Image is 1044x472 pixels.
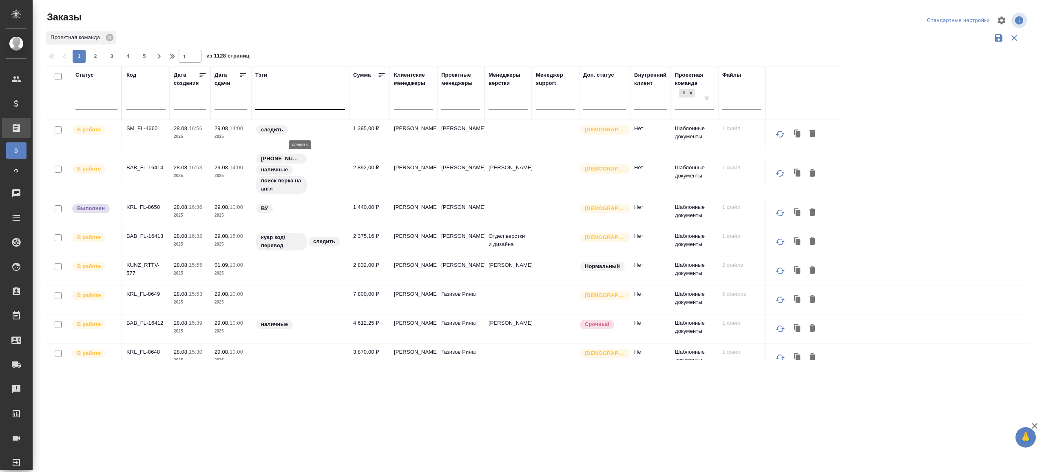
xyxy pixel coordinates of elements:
[585,165,626,173] p: [DEMOGRAPHIC_DATA]
[390,344,437,372] td: [PERSON_NAME]
[634,348,667,356] p: Нет
[579,261,626,272] div: Статус по умолчанию для стандартных заказов
[579,348,626,359] div: Выставляется автоматически для первых 3 заказов нового контактного лица. Особое внимание
[634,124,667,133] p: Нет
[51,33,103,42] p: Проектная команда
[679,89,686,98] div: Шаблонные документы
[313,237,335,246] p: следить
[790,126,805,142] button: Клонировать
[437,286,484,315] td: Газизов Ринат
[722,203,761,211] p: 1 файл
[770,124,790,144] button: Обновить
[770,164,790,183] button: Обновить
[579,290,626,301] div: Выставляется автоматически для первых 3 заказов нового контактного лица. Особое внимание
[390,286,437,315] td: [PERSON_NAME]
[126,261,166,277] p: KUNZ_RTTV-577
[437,257,484,286] td: [PERSON_NAME]
[126,348,166,356] p: KRL_FL-8648
[215,320,230,326] p: 29.08,
[353,71,371,79] div: Сумма
[805,321,819,337] button: Удалить
[215,349,230,355] p: 29.08,
[215,356,247,364] p: 2025
[671,344,718,372] td: Шаблонные документы
[174,211,206,219] p: 2025
[230,204,243,210] p: 10:00
[189,164,202,171] p: 16:53
[770,232,790,252] button: Обновить
[790,234,805,250] button: Клонировать
[579,124,626,135] div: Выставляется автоматически для первых 3 заказов нового контактного лица. Особое внимание
[215,172,247,180] p: 2025
[634,164,667,172] p: Нет
[437,160,484,188] td: [PERSON_NAME]
[790,166,805,181] button: Клонировать
[1019,429,1033,446] span: 🙏
[215,133,247,141] p: 2025
[722,164,761,172] p: 1 файл
[71,319,117,330] div: Выставляет ПМ после принятия заказа от КМа
[230,262,243,268] p: 13:00
[6,163,27,179] a: Ф
[77,349,101,357] p: В работе
[261,177,302,193] p: поиск перка на англ
[261,166,288,174] p: наличные
[722,232,761,240] p: 1 файл
[215,327,247,335] p: 2025
[790,350,805,366] button: Клонировать
[1015,427,1036,448] button: 🙏
[585,204,626,213] p: [DEMOGRAPHIC_DATA]
[122,52,135,60] span: 4
[394,71,433,87] div: Клиентские менеджеры
[189,204,202,210] p: 16:36
[122,50,135,63] button: 4
[126,290,166,298] p: KRL_FL-8649
[174,269,206,277] p: 2025
[585,233,626,242] p: [DEMOGRAPHIC_DATA]
[77,291,101,299] p: В работе
[585,126,626,134] p: [DEMOGRAPHIC_DATA]
[805,234,819,250] button: Удалить
[437,228,484,257] td: [PERSON_NAME]
[71,232,117,243] div: Выставляет ПМ после принятия заказа от КМа
[805,263,819,279] button: Удалить
[770,203,790,223] button: Обновить
[77,320,101,328] p: В работе
[45,11,82,24] span: Заказы
[174,233,189,239] p: 28.08,
[230,349,243,355] p: 10:00
[790,205,805,221] button: Клонировать
[634,203,667,211] p: Нет
[991,30,1006,46] button: Сохранить фильтры
[71,261,117,272] div: Выставляет ПМ после принятия заказа от КМа
[722,71,741,79] div: Файлы
[349,315,390,343] td: 4 612,25 ₽
[255,232,345,251] div: куар код/перевод, следить
[174,172,206,180] p: 2025
[722,124,761,133] p: 1 файл
[189,233,202,239] p: 16:32
[174,71,199,87] div: Дата создания
[585,262,620,270] p: Нормальный
[215,71,239,87] div: Дата сдачи
[77,262,101,270] p: В работе
[174,349,189,355] p: 28.08,
[349,160,390,188] td: 2 892,00 ₽
[174,204,189,210] p: 28.08,
[579,232,626,243] div: Выставляется автоматически для первых 3 заказов нового контактного лица. Особое внимание
[105,50,118,63] button: 3
[634,232,667,240] p: Нет
[215,204,230,210] p: 29.08,
[77,233,101,242] p: В работе
[89,52,102,60] span: 2
[437,199,484,228] td: [PERSON_NAME]
[215,269,247,277] p: 2025
[261,320,288,328] p: наличные
[189,320,202,326] p: 15:39
[138,50,151,63] button: 5
[174,240,206,248] p: 2025
[126,203,166,211] p: KRL_FL-8650
[75,71,94,79] div: Статус
[10,146,22,155] span: В
[585,291,626,299] p: [DEMOGRAPHIC_DATA]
